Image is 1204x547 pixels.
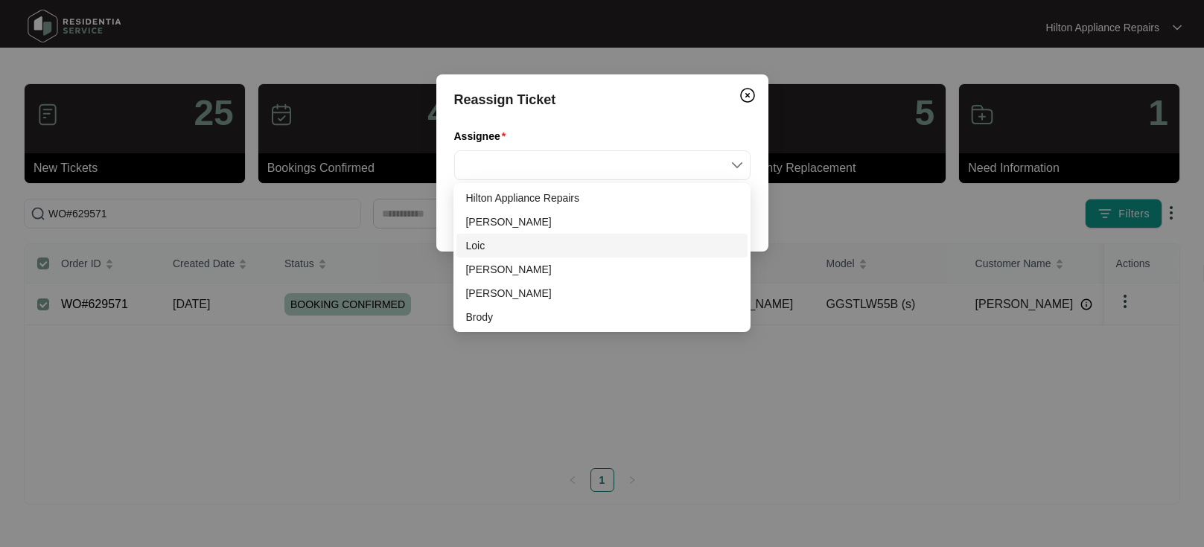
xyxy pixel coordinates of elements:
[465,214,738,230] div: [PERSON_NAME]
[465,261,738,278] div: [PERSON_NAME]
[456,234,747,257] div: Loic
[465,190,738,206] div: Hilton Appliance Repairs
[456,210,747,234] div: Dean
[739,86,757,104] img: closeCircle
[454,129,512,144] label: Assignee
[454,89,751,110] div: Reassign Ticket
[456,186,747,210] div: Hilton Appliance Repairs
[463,151,742,179] input: Assignee
[736,83,759,107] button: Close
[456,257,747,281] div: Joel
[456,305,747,329] div: Brody
[456,281,747,305] div: Evan
[465,309,738,325] div: Brody
[465,285,738,301] div: [PERSON_NAME]
[465,237,738,254] div: Loic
